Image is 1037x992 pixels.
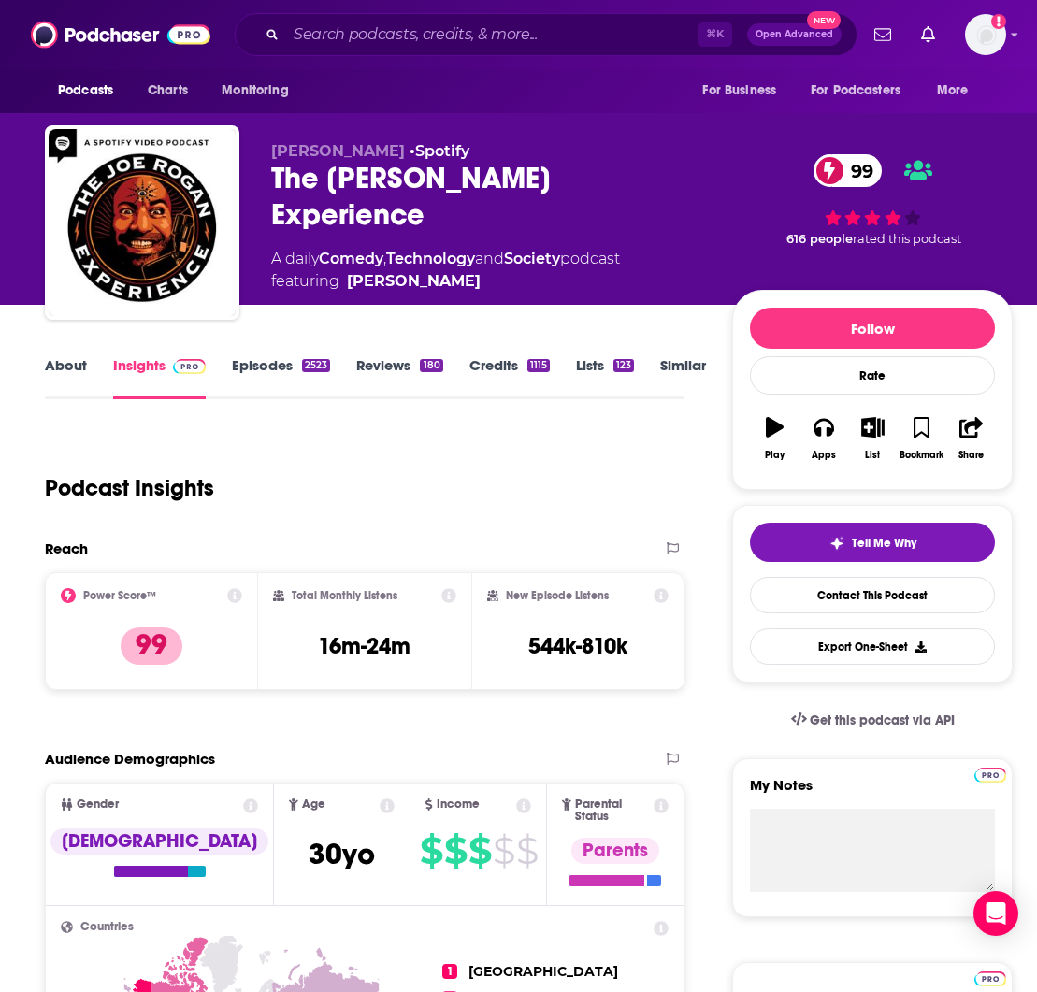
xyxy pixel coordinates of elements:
a: Credits1115 [469,356,550,399]
a: Get this podcast via API [776,697,971,743]
span: Age [302,798,325,811]
div: List [865,450,880,461]
a: 99 [814,154,883,187]
h2: New Episode Listens [506,589,609,602]
span: Tell Me Why [852,536,916,551]
img: tell me why sparkle [829,536,844,551]
span: and [475,250,504,267]
span: $ [444,836,467,866]
input: Search podcasts, credits, & more... [286,20,698,50]
img: Podchaser Pro [173,359,206,374]
span: 99 [832,154,883,187]
div: Open Intercom Messenger [973,891,1018,936]
a: Comedy [319,250,383,267]
a: Similar [660,356,706,399]
a: Spotify [415,142,469,160]
h2: Total Monthly Listens [292,589,397,602]
span: Gender [77,798,119,811]
div: Share [958,450,984,461]
h3: 544k-810k [528,632,627,660]
span: • [410,142,469,160]
div: Search podcasts, credits, & more... [235,13,857,56]
button: open menu [689,73,799,108]
h2: Audience Demographics [45,750,215,768]
span: Charts [148,78,188,104]
span: $ [468,836,491,866]
span: , [383,250,386,267]
button: List [848,405,897,472]
span: Podcasts [58,78,113,104]
h2: Reach [45,539,88,557]
div: 99 616 peoplerated this podcast [732,142,1013,259]
a: Show notifications dropdown [867,19,899,50]
button: Bookmark [898,405,946,472]
span: ⌘ K [698,22,732,47]
a: Technology [386,250,475,267]
span: 616 people [786,232,853,246]
svg: Add a profile image [991,14,1006,29]
img: The Joe Rogan Experience [49,129,236,316]
img: Podchaser Pro [974,768,1007,783]
span: Get this podcast via API [810,712,955,728]
div: Bookmark [900,450,943,461]
a: Lists123 [576,356,634,399]
button: open menu [924,73,992,108]
div: Play [765,450,785,461]
span: Open Advanced [756,30,833,39]
span: 30 yo [309,836,375,872]
span: $ [493,836,514,866]
a: Contact This Podcast [750,577,995,613]
a: Society [504,250,560,267]
a: Charts [136,73,199,108]
span: For Business [702,78,776,104]
button: open menu [45,73,137,108]
a: Pro website [974,969,1007,986]
span: More [937,78,969,104]
button: open menu [209,73,312,108]
img: Podchaser - Follow, Share and Rate Podcasts [31,17,210,52]
a: Reviews180 [356,356,442,399]
button: Export One-Sheet [750,628,995,665]
button: Share [946,405,995,472]
label: My Notes [750,776,995,809]
button: tell me why sparkleTell Me Why [750,523,995,562]
a: Episodes2523 [232,356,330,399]
button: Play [750,405,799,472]
button: Apps [799,405,848,472]
div: Parents [571,838,659,864]
span: Parental Status [575,798,650,823]
a: InsightsPodchaser Pro [113,356,206,399]
button: open menu [799,73,928,108]
span: rated this podcast [853,232,961,246]
span: New [807,11,841,29]
span: [PERSON_NAME] [271,142,405,160]
a: Pro website [974,765,1007,783]
a: Joe Rogan [347,270,481,293]
span: $ [420,836,442,866]
button: Show profile menu [965,14,1006,55]
h1: Podcast Insights [45,474,214,502]
span: featuring [271,270,620,293]
p: 99 [121,627,182,665]
span: $ [516,836,538,866]
span: Monitoring [222,78,288,104]
span: 1 [442,964,457,979]
div: 1115 [527,359,550,372]
h3: 16m-24m [318,632,410,660]
img: Podchaser Pro [974,971,1007,986]
h2: Power Score™ [83,589,156,602]
span: For Podcasters [811,78,900,104]
div: Rate [750,356,995,395]
div: A daily podcast [271,248,620,293]
div: Apps [812,450,836,461]
span: [GEOGRAPHIC_DATA] [468,963,618,980]
span: Logged in as CookbookCarrie [965,14,1006,55]
img: User Profile [965,14,1006,55]
div: [DEMOGRAPHIC_DATA] [50,828,268,855]
a: About [45,356,87,399]
span: Countries [80,921,134,933]
div: 180 [420,359,442,372]
button: Open AdvancedNew [747,23,842,46]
